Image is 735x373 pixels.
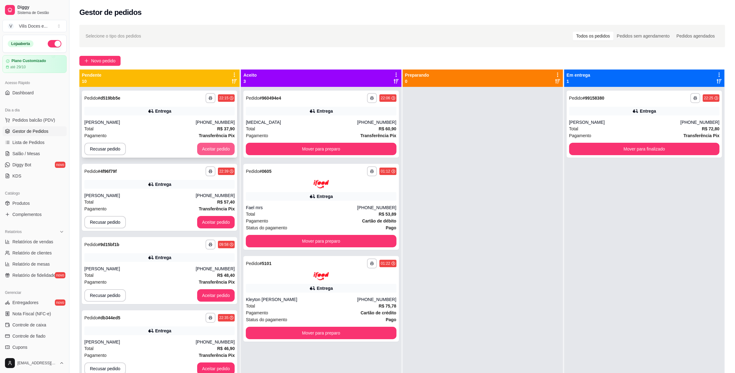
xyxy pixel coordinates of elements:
div: [PHONE_NUMBER] [196,192,235,199]
div: Pedidos sem agendamento [613,32,673,40]
span: Relatório de clientes [12,250,52,256]
div: [PERSON_NAME] [569,119,680,125]
h2: Gestor de pedidos [79,7,142,17]
div: [PHONE_NUMBER] [357,119,396,125]
a: Relatório de mesas [2,259,67,269]
div: Entrega [155,254,171,261]
div: 09:58 [219,242,228,247]
div: 01:22 [381,261,390,266]
div: Fael mrs [246,204,357,211]
strong: Cartão de crédito [361,310,396,315]
span: Total [569,125,578,132]
span: Pagamento [246,218,268,224]
button: Select a team [2,20,67,32]
strong: # 4f96f79f [98,169,117,174]
a: Plano Customizadoaté 29/10 [2,55,67,73]
div: Gerenciar [2,288,67,298]
strong: R$ 60,90 [379,126,396,131]
div: [PHONE_NUMBER] [196,339,235,345]
span: Dashboard [12,90,34,96]
span: Relatórios [5,229,22,234]
button: Aceitar pedido [197,289,235,302]
strong: R$ 46,90 [217,346,235,351]
span: Total [84,199,94,205]
a: Salão / Mesas [2,149,67,159]
a: Dashboard [2,88,67,98]
span: Status do pagamento [246,224,287,231]
a: Cupons [2,342,67,352]
strong: Pago [386,317,396,322]
span: Nota Fiscal (NFC-e) [12,311,51,317]
span: Pedidos balcão (PDV) [12,117,55,123]
span: Pedido [246,169,259,174]
strong: # 960494e4 [259,96,281,101]
span: Pagamento [84,279,107,285]
strong: Pago [386,225,396,230]
div: 22:06 [381,96,390,101]
p: 0 [405,78,429,84]
span: Diggy Bot [12,162,31,168]
strong: Transferência Pix [684,133,720,138]
button: Mover para preparo [246,327,396,339]
div: Entrega [640,108,656,114]
strong: # 9d15bf1b [98,242,119,247]
img: ifood [313,272,329,281]
span: Pagamento [84,132,107,139]
a: Diggy Botnovo [2,160,67,170]
span: Pedido [246,261,259,266]
span: Pedido [84,315,98,320]
p: Pendente [82,72,101,78]
span: Pagamento [84,205,107,212]
a: Gestor de Pedidos [2,126,67,136]
span: Entregadores [12,299,38,306]
div: [PERSON_NAME] [84,119,196,125]
button: Recusar pedido [84,216,126,228]
a: Controle de fiado [2,331,67,341]
a: Lista de Pedidos [2,137,67,147]
strong: R$ 53,89 [379,212,396,217]
article: Plano Customizado [11,59,46,63]
div: 22:35 [219,315,228,320]
div: Entrega [155,181,171,187]
button: Mover para preparo [246,143,396,155]
a: Produtos [2,198,67,208]
a: Nota Fiscal (NFC-e) [2,309,67,319]
strong: R$ 75,78 [379,303,396,308]
button: Mover para finalizado [569,143,720,155]
a: Entregadoresnovo [2,298,67,308]
div: [PERSON_NAME] [84,266,196,272]
span: Relatório de fidelidade [12,272,55,278]
span: plus [84,59,89,63]
strong: # 5101 [259,261,272,266]
div: Entrega [317,108,333,114]
strong: R$ 57,40 [217,200,235,204]
span: Pedido [569,96,583,101]
strong: # db344ed5 [98,315,120,320]
div: 22:39 [219,169,228,174]
a: Relatórios de vendas [2,237,67,247]
div: Entrega [155,108,171,114]
span: Relatórios de vendas [12,239,53,245]
div: Vilis Doces e ... [19,23,47,29]
button: Mover para preparo [246,235,396,247]
span: V [8,23,14,29]
span: Status do pagamento [246,316,287,323]
div: Entrega [317,285,333,291]
div: Acesso Rápido [2,78,67,88]
div: Entrega [317,193,333,200]
div: Loja aberta [8,40,33,47]
span: Pedido [84,169,98,174]
div: [PHONE_NUMBER] [680,119,720,125]
span: [EMAIL_ADDRESS][DOMAIN_NAME] [17,361,57,366]
p: Em entrega [567,72,590,78]
button: Aceitar pedido [197,216,235,228]
p: 10 [82,78,101,84]
strong: Cartão de débito [362,218,396,223]
p: 1 [567,78,590,84]
span: Selecione o tipo dos pedidos [86,33,141,39]
div: 01:12 [381,169,390,174]
strong: Transferência Pix [199,280,235,285]
span: Pedido [84,242,98,247]
div: [PHONE_NUMBER] [196,119,235,125]
div: 22:25 [704,96,713,101]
